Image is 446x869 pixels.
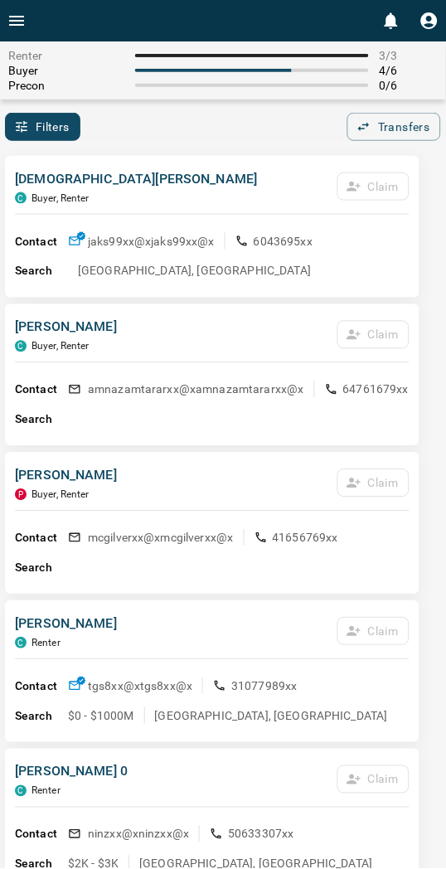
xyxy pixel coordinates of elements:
[32,638,61,649] p: Renter
[254,233,313,250] p: 6043695xx
[379,79,438,92] span: 0 / 6
[15,786,27,798] div: condos.ca
[379,64,438,77] span: 4 / 6
[8,79,125,92] span: Precon
[343,381,410,398] p: 64761679xx
[228,827,294,843] p: 50633307xx
[15,678,68,696] p: Contact
[15,827,68,844] p: Contact
[88,381,304,398] p: amnazamtararxx@x amnazamtararxx@x
[15,192,27,204] div: condos.ca
[15,708,68,726] p: Search
[231,678,298,695] p: 31077989xx
[5,113,80,141] button: Filters
[15,233,68,250] p: Contact
[15,411,68,429] p: Search
[88,530,234,546] p: mcgilverxx@x mcgilverxx@x
[15,263,68,280] p: Search
[32,786,61,798] p: Renter
[347,113,441,141] button: Transfers
[15,489,27,501] div: property.ca
[68,708,134,725] p: $0 - $1000M
[15,614,117,634] p: [PERSON_NAME]
[88,233,215,250] p: jaks99xx@x jaks99xx@x
[78,263,311,279] p: [GEOGRAPHIC_DATA], [GEOGRAPHIC_DATA]
[413,4,446,37] button: Profile
[15,318,117,337] p: [PERSON_NAME]
[273,530,339,546] p: 41656769xx
[15,638,27,649] div: condos.ca
[8,64,125,77] span: Buyer
[88,678,192,695] p: tgs8xx@x tgs8xx@x
[32,489,90,501] p: Buyer, Renter
[32,341,90,352] p: Buyer, Renter
[15,341,27,352] div: condos.ca
[8,49,125,62] span: Renter
[88,827,189,843] p: ninzxx@x ninzxx@x
[15,560,68,577] p: Search
[379,49,438,62] span: 3 / 3
[32,192,90,204] p: Buyer, Renter
[15,381,68,399] p: Contact
[15,530,68,547] p: Contact
[15,466,117,486] p: [PERSON_NAME]
[155,708,388,725] p: [GEOGRAPHIC_DATA], [GEOGRAPHIC_DATA]
[15,763,128,783] p: [PERSON_NAME] 0
[15,169,258,189] p: [DEMOGRAPHIC_DATA][PERSON_NAME]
